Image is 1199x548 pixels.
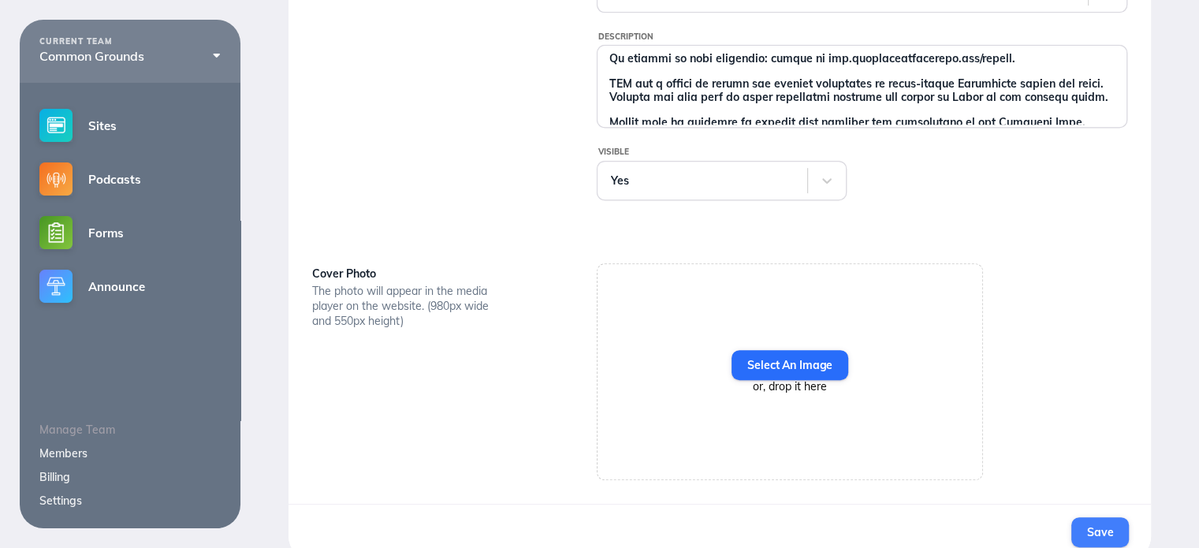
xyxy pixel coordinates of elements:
[39,37,221,47] div: CURRENT TEAM
[39,494,82,508] a: Settings
[598,28,1127,46] div: Description
[20,152,240,206] a: Podcasts
[20,259,240,313] a: Announce
[20,206,240,259] a: Forms
[732,380,848,393] div: or, drop it here
[312,284,509,329] div: The photo will appear in the media player on the website. (980px wide and 550px height)
[1087,525,1113,539] span: Save
[39,109,73,142] img: sites-small@2x.png
[39,162,73,196] img: podcasts-small@2x.png
[39,470,70,484] a: Billing
[39,423,115,437] span: Manage Team
[39,49,221,63] div: Common Grounds
[39,270,73,303] img: announce-small@2x.png
[611,174,793,187] div: Yes
[1071,517,1129,547] button: Save
[39,446,88,460] a: Members
[732,350,848,380] label: Select An Image
[312,263,557,284] div: Cover Photo
[598,144,846,161] div: Visible
[39,216,73,249] img: forms-small@2x.png
[20,99,240,152] a: Sites
[598,46,1126,125] textarea: Lorem Ipsumd sit a consectet adipiscingel sedd Eiusm Tempo, i Utlabore Etdolore mag Aliqua Enimad...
